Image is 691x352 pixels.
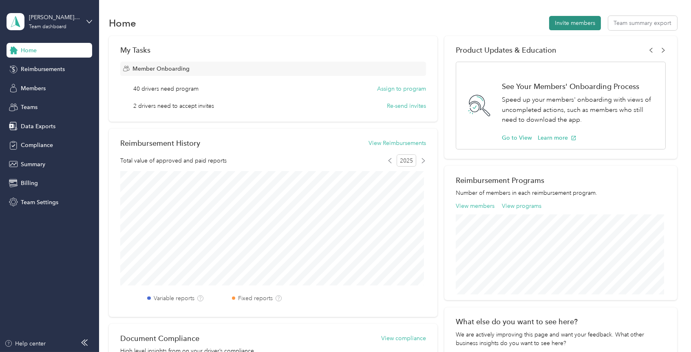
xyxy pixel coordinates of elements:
[456,202,495,210] button: View members
[21,160,45,169] span: Summary
[109,19,136,27] h1: Home
[538,134,576,142] button: Learn more
[133,102,214,110] span: 2 drivers need to accept invites
[502,82,656,91] h1: See Your Members' Onboarding Process
[4,339,46,348] button: Help center
[502,95,656,125] p: Speed up your members' onboarding with views of uncompleted actions, such as members who still ne...
[154,294,194,303] label: Variable reports
[120,156,227,165] span: Total value of approved and paid reports
[120,46,426,54] div: My Tasks
[502,202,541,210] button: View programs
[456,330,665,348] div: We are actively improving this page and want your feedback. What other business insights do you w...
[377,85,426,93] button: Assign to program
[21,198,58,207] span: Team Settings
[549,16,601,30] button: Invite members
[21,179,38,187] span: Billing
[29,25,66,29] div: Team dashboard
[21,65,65,74] span: Reimbursements
[645,306,691,352] iframe: Everlance-gr Chat Button Frame
[132,65,190,73] span: Member Onboarding
[381,334,426,343] button: View compliance
[456,46,556,54] span: Product Updates & Education
[21,103,38,111] span: Teams
[502,134,532,142] button: Go to View
[120,139,200,147] h2: Reimbursement History
[29,13,80,22] div: [PERSON_NAME] Sales
[456,189,665,197] p: Number of members in each reimbursement program.
[397,154,416,167] span: 2025
[456,317,665,326] div: What else do you want to see here?
[21,122,55,131] span: Data Exports
[21,84,46,93] span: Members
[120,334,199,343] h2: Document Compliance
[387,102,426,110] button: Re-send invites
[133,85,199,93] span: 40 drivers need program
[238,294,273,303] label: Fixed reports
[369,139,426,147] button: View Reimbursements
[21,141,53,149] span: Compliance
[21,46,37,55] span: Home
[456,176,665,185] h2: Reimbursement Programs
[608,16,677,30] button: Team summary export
